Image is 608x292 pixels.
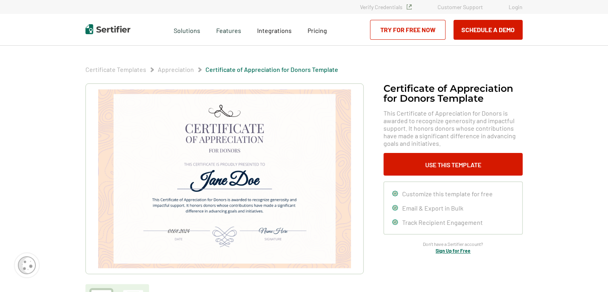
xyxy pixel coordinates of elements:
button: Schedule a Demo [453,20,523,40]
a: Customer Support [438,4,483,10]
a: Integrations [257,25,292,35]
a: Try for Free Now [370,20,445,40]
h1: Certificate of Appreciation for Donors​ Template [383,83,523,103]
span: Certificate Templates [85,66,146,73]
a: Certificate of Appreciation for Donors​ Template [205,66,338,73]
span: Customize this template for free [402,190,493,197]
span: Track Recipient Engagement [402,219,483,226]
a: Sign Up for Free [436,248,471,253]
a: Pricing [308,25,327,35]
span: Pricing [308,27,327,34]
span: Solutions [174,25,200,35]
span: Don’t have a Sertifier account? [423,240,483,248]
a: Verify Credentials [360,4,412,10]
span: Features [216,25,241,35]
div: Breadcrumb [85,66,338,73]
span: Email & Export in Bulk [402,204,463,212]
span: Certificate of Appreciation for Donors​ Template [205,66,338,73]
iframe: Chat Widget [568,254,608,292]
img: Sertifier | Digital Credentialing Platform [85,24,130,34]
a: Certificate Templates [85,66,146,73]
img: Certificate of Appreciation for Donors​ Template [98,89,351,268]
a: Login [509,4,523,10]
img: Cookie Popup Icon [18,256,36,274]
button: Use This Template [383,153,523,176]
span: Appreciation [158,66,194,73]
span: Integrations [257,27,292,34]
img: Verified [407,4,412,10]
a: Appreciation [158,66,194,73]
span: This Certificate of Appreciation for Donors is awarded to recognize generosity and impactful supp... [383,109,523,147]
